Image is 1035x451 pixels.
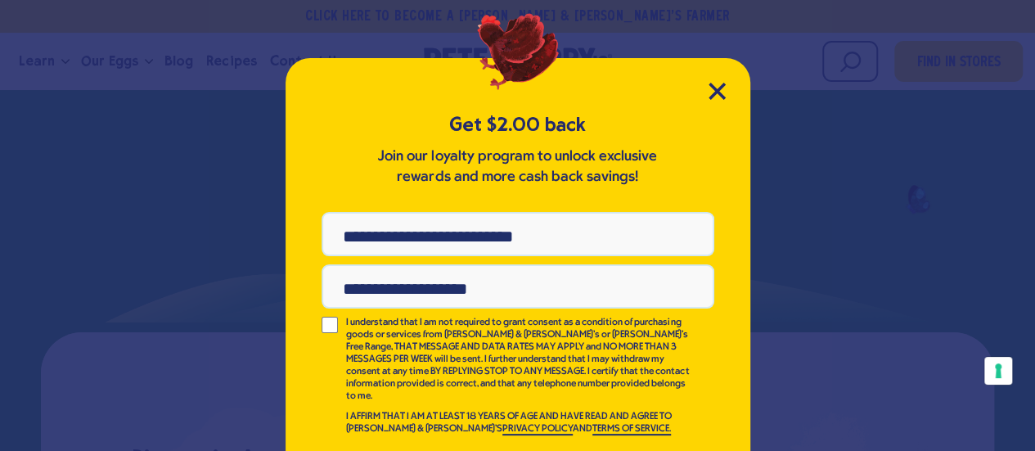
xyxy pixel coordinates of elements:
[502,424,573,435] a: PRIVACY POLICY
[984,357,1012,385] button: Your consent preferences for tracking technologies
[592,424,671,435] a: TERMS OF SERVICE.
[346,317,691,403] p: I understand that I am not required to grant consent as a condition of purchasing goods or servic...
[375,147,661,187] p: Join our loyalty program to unlock exclusive rewards and more cash back savings!
[346,411,691,435] p: I AFFIRM THAT I AM AT LEAST 18 YEARS OF AGE AND HAVE READ AND AGREE TO [PERSON_NAME] & [PERSON_NA...
[322,317,338,333] input: I understand that I am not required to grant consent as a condition of purchasing goods or servic...
[709,83,726,100] button: Close Modal
[322,111,714,138] h5: Get $2.00 back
